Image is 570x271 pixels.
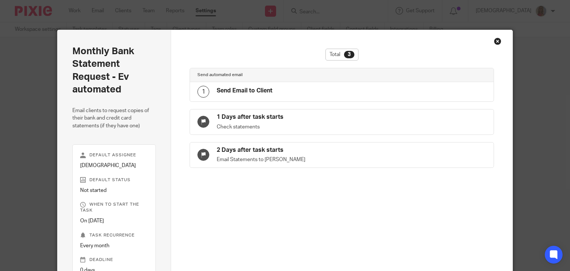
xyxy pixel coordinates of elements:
[80,202,148,213] p: When to start the task
[80,177,148,183] p: Default status
[344,51,354,58] div: 3
[80,232,148,238] p: Task recurrence
[80,242,148,249] p: Every month
[197,72,342,78] h4: Send automated email
[217,156,342,163] p: Email Statements to [PERSON_NAME]
[325,49,358,61] div: Total
[217,87,272,95] h4: Send Email to Client
[80,187,148,194] p: Not started
[80,257,148,263] p: Deadline
[217,146,342,154] h4: 2 Days after task starts
[80,152,148,158] p: Default assignee
[494,37,501,45] div: Close this dialog window
[197,86,209,98] div: 1
[80,217,148,225] p: On [DATE]
[72,107,156,130] p: Email clients to request copies of their bank and credit card statements (if they have one)
[217,113,342,121] h4: 1 Days after task starts
[72,45,156,96] h2: Monthly Bank Statement Request - Ev automated
[217,123,342,131] p: Check statements
[80,162,148,169] p: [DEMOGRAPHIC_DATA]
